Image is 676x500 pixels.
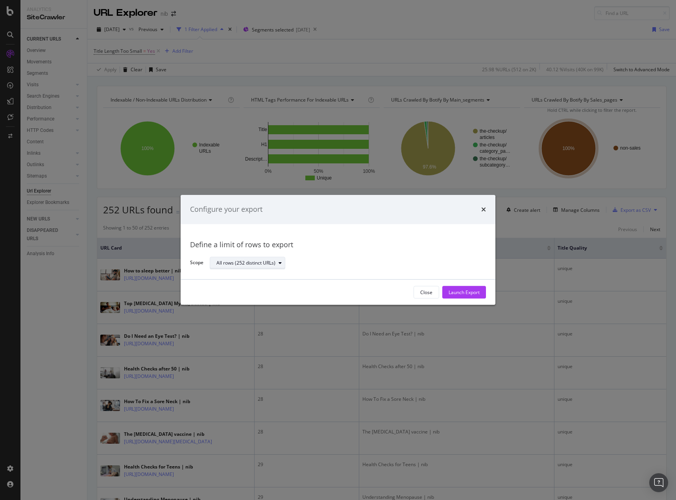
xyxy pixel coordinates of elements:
[190,204,262,215] div: Configure your export
[449,289,480,296] div: Launch Export
[481,204,486,215] div: times
[420,289,432,296] div: Close
[414,286,439,299] button: Close
[216,261,275,265] div: All rows (252 distinct URLs)
[210,257,285,269] button: All rows (252 distinct URLs)
[190,240,486,250] div: Define a limit of rows to export
[181,195,495,305] div: modal
[442,286,486,299] button: Launch Export
[190,259,203,268] label: Scope
[649,473,668,492] div: Open Intercom Messenger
